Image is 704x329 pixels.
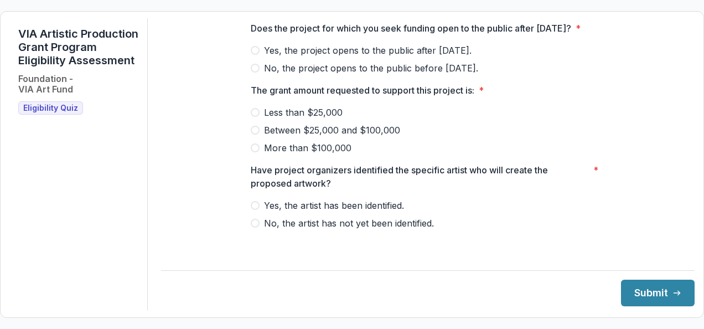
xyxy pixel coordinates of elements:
[23,104,78,113] span: Eligibility Quiz
[621,280,695,306] button: Submit
[251,163,589,190] p: Have project organizers identified the specific artist who will create the proposed artwork?
[264,217,434,230] span: No, the artist has not yet been identified.
[264,61,478,75] span: No, the project opens to the public before [DATE].
[264,124,400,137] span: Between $25,000 and $100,000
[251,84,474,97] p: The grant amount requested to support this project is:
[18,27,138,67] h1: VIA Artistic Production Grant Program Eligibility Assessment
[251,22,571,35] p: Does the project for which you seek funding open to the public after [DATE]?
[18,74,73,95] h2: Foundation - VIA Art Fund
[264,199,404,212] span: Yes, the artist has been identified.
[264,106,343,119] span: Less than $25,000
[264,44,472,57] span: Yes, the project opens to the public after [DATE].
[264,141,351,155] span: More than $100,000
